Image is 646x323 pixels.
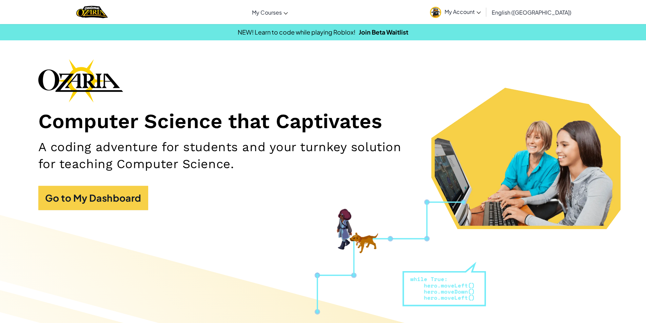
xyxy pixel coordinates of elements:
[359,28,408,36] a: Join Beta Waitlist
[38,59,123,102] img: Ozaria branding logo
[38,109,608,134] h1: Computer Science that Captivates
[488,3,575,21] a: English ([GEOGRAPHIC_DATA])
[427,1,484,23] a: My Account
[249,3,291,21] a: My Courses
[76,5,108,19] img: Home
[238,28,355,36] span: NEW! Learn to code while playing Roblox!
[38,186,148,210] a: Go to My Dashboard
[492,9,571,16] span: English ([GEOGRAPHIC_DATA])
[430,7,441,18] img: avatar
[252,9,282,16] span: My Courses
[445,8,481,15] span: My Account
[76,5,108,19] a: Ozaria by CodeCombat logo
[38,139,420,172] h2: A coding adventure for students and your turnkey solution for teaching Computer Science.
